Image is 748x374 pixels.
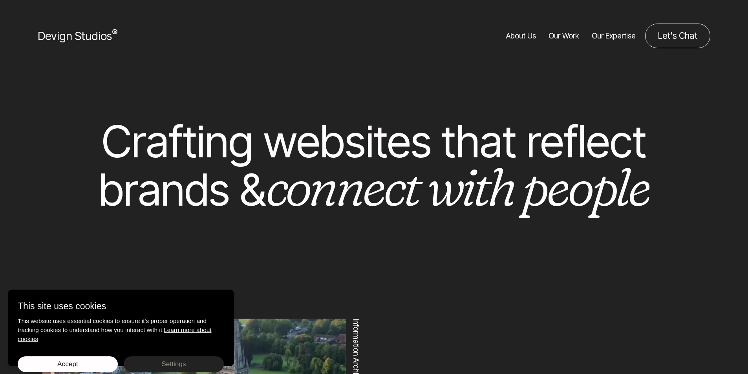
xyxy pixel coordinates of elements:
a: Contact us about your project [645,24,710,48]
button: Accept [18,356,118,372]
span: Accept [57,360,78,368]
p: This site uses cookies [18,299,224,313]
a: Our Expertise [592,24,636,48]
em: connect with people [266,154,649,219]
sup: ® [112,27,117,38]
span: Settings [161,360,186,368]
a: About Us [506,24,536,48]
span: Devign Studios [38,29,117,43]
a: Devign Studios® Homepage [38,27,117,44]
a: Read our cookies policy [18,327,211,342]
button: Settings [124,356,224,372]
a: Our Work [549,24,579,48]
h1: Crafting websites that reflect brands & [71,117,677,214]
p: This website uses essential cookies to ensure it's proper operation and tracking cookies to under... [18,316,224,343]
